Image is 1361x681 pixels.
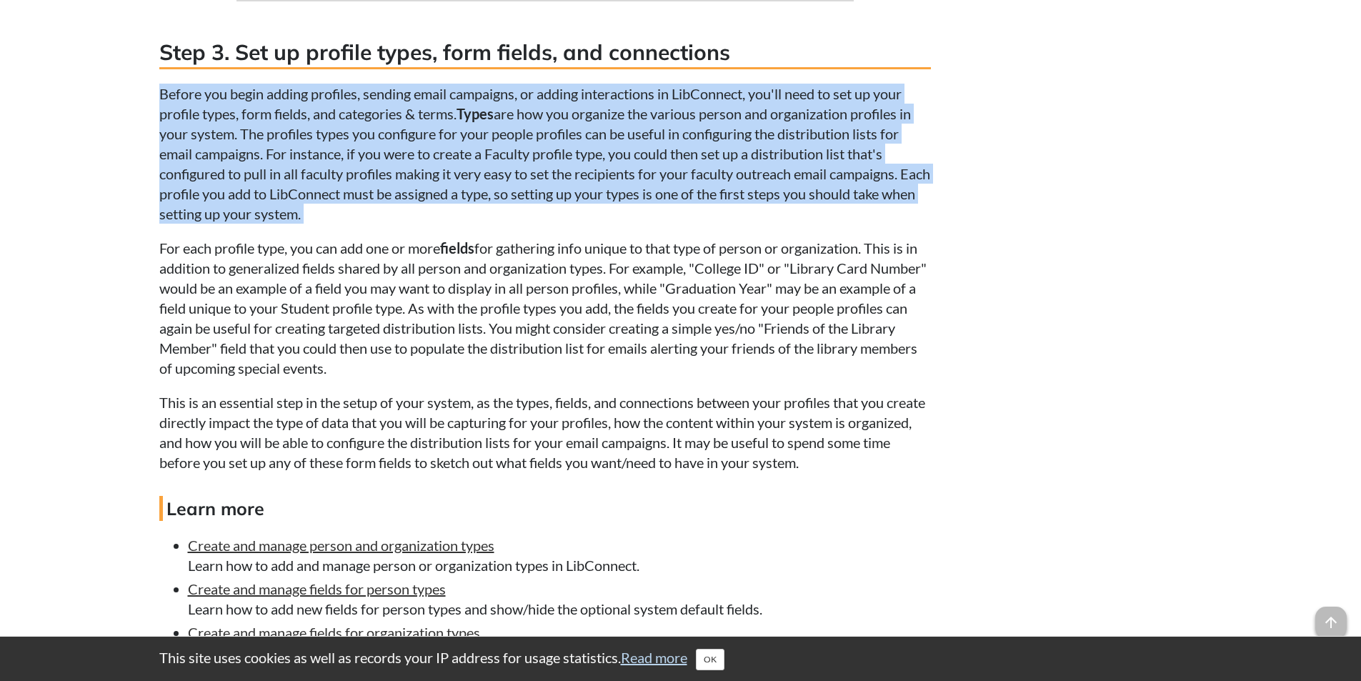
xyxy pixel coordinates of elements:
li: Learn how to add and manage person or organization types in LibConnect. [188,535,931,575]
p: This is an essential step in the setup of your system, as the types, fields, and connections betw... [159,392,931,472]
li: Learn how to add new fields for person types and show/hide the optional system default fields. [188,579,931,619]
strong: fields [440,239,474,257]
a: Create and manage person and organization types [188,537,494,554]
a: Create and manage fields for person types [188,580,446,597]
div: This site uses cookies as well as records your IP address for usage statistics. [145,647,1217,670]
strong: Types [457,105,494,122]
p: Before you begin adding profiles, sending email campaigns, or adding interactions in LibConnect, ... [159,84,931,224]
p: For each profile type, you can add one or more for gathering info unique to that type of person o... [159,238,931,378]
span: arrow_upward [1315,607,1347,638]
h3: Step 3. Set up profile types, form fields, and connections [159,37,931,69]
a: arrow_upward [1315,608,1347,625]
button: Close [696,649,724,670]
h4: Learn more [159,496,931,521]
a: Read more [621,649,687,666]
li: Learn how to add new fields for organization types and show/hide the optional system default fields. [188,622,931,662]
a: Create and manage fields for organization types [188,624,480,641]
